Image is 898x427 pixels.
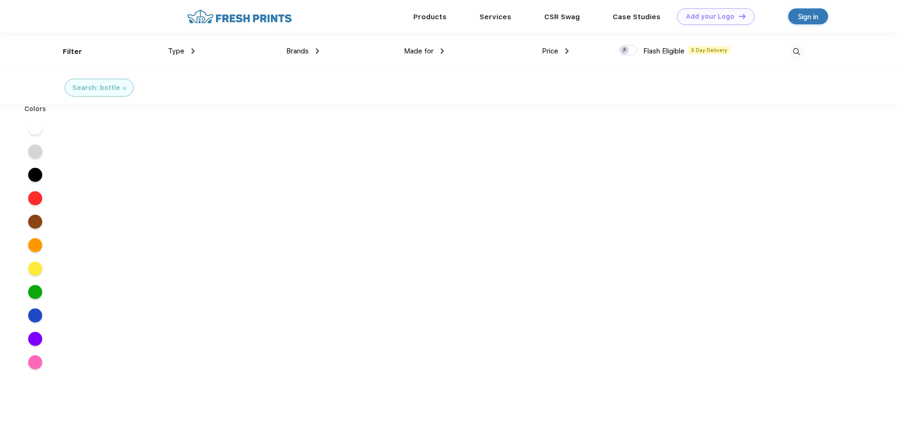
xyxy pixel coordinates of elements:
[17,104,53,114] div: Colors
[479,13,511,21] a: Services
[72,83,120,93] div: Search: bottle
[184,8,295,25] img: fo%20logo%202.webp
[441,48,444,54] img: dropdown.png
[413,13,447,21] a: Products
[168,47,184,55] span: Type
[565,48,569,54] img: dropdown.png
[404,47,434,55] span: Made for
[316,48,319,54] img: dropdown.png
[123,87,126,90] img: filter_cancel.svg
[191,48,195,54] img: dropdown.png
[643,47,685,55] span: Flash Eligible
[286,47,309,55] span: Brands
[686,13,734,21] div: Add your Logo
[789,44,804,60] img: desktop_search.svg
[798,11,818,22] div: Sign in
[542,47,558,55] span: Price
[788,8,828,24] a: Sign in
[63,46,82,57] div: Filter
[739,14,746,19] img: DT
[544,13,580,21] a: CSR Swag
